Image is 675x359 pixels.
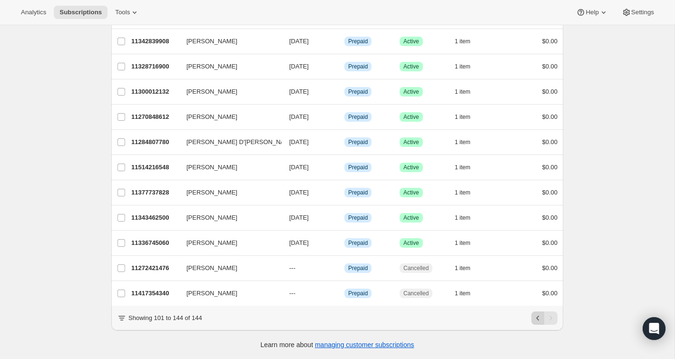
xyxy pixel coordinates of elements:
span: [PERSON_NAME] [186,112,237,122]
span: 1 item [455,63,470,70]
span: 1 item [455,239,470,247]
p: 11270848612 [131,112,179,122]
span: 1 item [455,164,470,171]
div: 11342839908[PERSON_NAME][DATE]InfoPrepaidSuccessActive1 item$0.00 [131,35,558,48]
span: $0.00 [542,164,558,171]
span: [DATE] [289,189,309,196]
span: Cancelled [403,264,429,272]
span: Active [403,164,419,171]
button: 1 item [455,287,481,300]
span: [DATE] [289,63,309,70]
div: 11270848612[PERSON_NAME][DATE]InfoPrepaidSuccessActive1 item$0.00 [131,110,558,124]
button: 1 item [455,186,481,199]
button: 1 item [455,85,481,98]
div: 11377737828[PERSON_NAME][DATE]InfoPrepaidSuccessActive1 item$0.00 [131,186,558,199]
span: $0.00 [542,113,558,120]
p: 11336745060 [131,238,179,248]
button: [PERSON_NAME] [181,210,276,225]
span: [PERSON_NAME] [186,213,237,223]
p: 11514216548 [131,163,179,172]
span: $0.00 [542,63,558,70]
span: Analytics [21,9,46,16]
button: 1 item [455,35,481,48]
span: Active [403,113,419,121]
div: 11336745060[PERSON_NAME][DATE]InfoPrepaidSuccessActive1 item$0.00 [131,236,558,250]
span: Active [403,138,419,146]
span: Prepaid [348,239,368,247]
span: [DATE] [289,38,309,45]
p: 11300012132 [131,87,179,97]
span: 1 item [455,38,470,45]
span: Active [403,88,419,96]
span: Prepaid [348,63,368,70]
span: $0.00 [542,264,558,272]
span: [PERSON_NAME] [186,163,237,172]
button: [PERSON_NAME] [181,109,276,125]
p: 11343462500 [131,213,179,223]
button: 1 item [455,236,481,250]
span: Prepaid [348,189,368,196]
span: Settings [631,9,654,16]
span: 1 item [455,264,470,272]
span: Help [586,9,598,16]
span: [PERSON_NAME] [186,289,237,298]
span: Active [403,239,419,247]
span: [PERSON_NAME] [186,62,237,71]
span: [DATE] [289,88,309,95]
span: [PERSON_NAME] [186,37,237,46]
span: Cancelled [403,290,429,297]
button: [PERSON_NAME] [181,235,276,251]
span: $0.00 [542,38,558,45]
button: [PERSON_NAME] [181,84,276,99]
span: Prepaid [348,290,368,297]
p: Learn more about [261,340,414,349]
button: [PERSON_NAME] [181,286,276,301]
span: Active [403,38,419,45]
span: Subscriptions [59,9,102,16]
span: Tools [115,9,130,16]
div: 11284807780[PERSON_NAME] D'[PERSON_NAME][DATE]InfoPrepaidSuccessActive1 item$0.00 [131,136,558,149]
span: [PERSON_NAME] [186,188,237,197]
span: Prepaid [348,88,368,96]
p: 11284807780 [131,137,179,147]
span: Active [403,214,419,222]
p: 11377737828 [131,188,179,197]
button: [PERSON_NAME] [181,261,276,276]
span: [PERSON_NAME] [186,263,237,273]
button: [PERSON_NAME] [181,185,276,200]
p: 11328716900 [131,62,179,71]
button: 1 item [455,161,481,174]
button: Subscriptions [54,6,108,19]
span: $0.00 [542,88,558,95]
div: 11300012132[PERSON_NAME][DATE]InfoPrepaidSuccessActive1 item$0.00 [131,85,558,98]
button: [PERSON_NAME] [181,160,276,175]
span: 1 item [455,290,470,297]
span: Active [403,189,419,196]
span: --- [289,290,295,297]
div: 11417354340[PERSON_NAME]---InfoPrepaidCancelled1 item$0.00 [131,287,558,300]
span: 1 item [455,189,470,196]
nav: Pagination [531,311,558,325]
a: managing customer subscriptions [315,341,414,349]
span: Active [403,63,419,70]
button: 1 item [455,211,481,224]
p: 11342839908 [131,37,179,46]
span: --- [289,264,295,272]
span: 1 item [455,214,470,222]
span: $0.00 [542,239,558,246]
div: 11328716900[PERSON_NAME][DATE]InfoPrepaidSuccessActive1 item$0.00 [131,60,558,73]
span: Prepaid [348,138,368,146]
span: [DATE] [289,164,309,171]
span: [DATE] [289,113,309,120]
span: Prepaid [348,113,368,121]
span: $0.00 [542,214,558,221]
span: [DATE] [289,239,309,246]
span: 1 item [455,88,470,96]
p: 11417354340 [131,289,179,298]
button: [PERSON_NAME] D'[PERSON_NAME] [181,135,276,150]
button: Tools [109,6,145,19]
button: Help [570,6,614,19]
span: Prepaid [348,164,368,171]
button: [PERSON_NAME] [181,34,276,49]
span: $0.00 [542,189,558,196]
